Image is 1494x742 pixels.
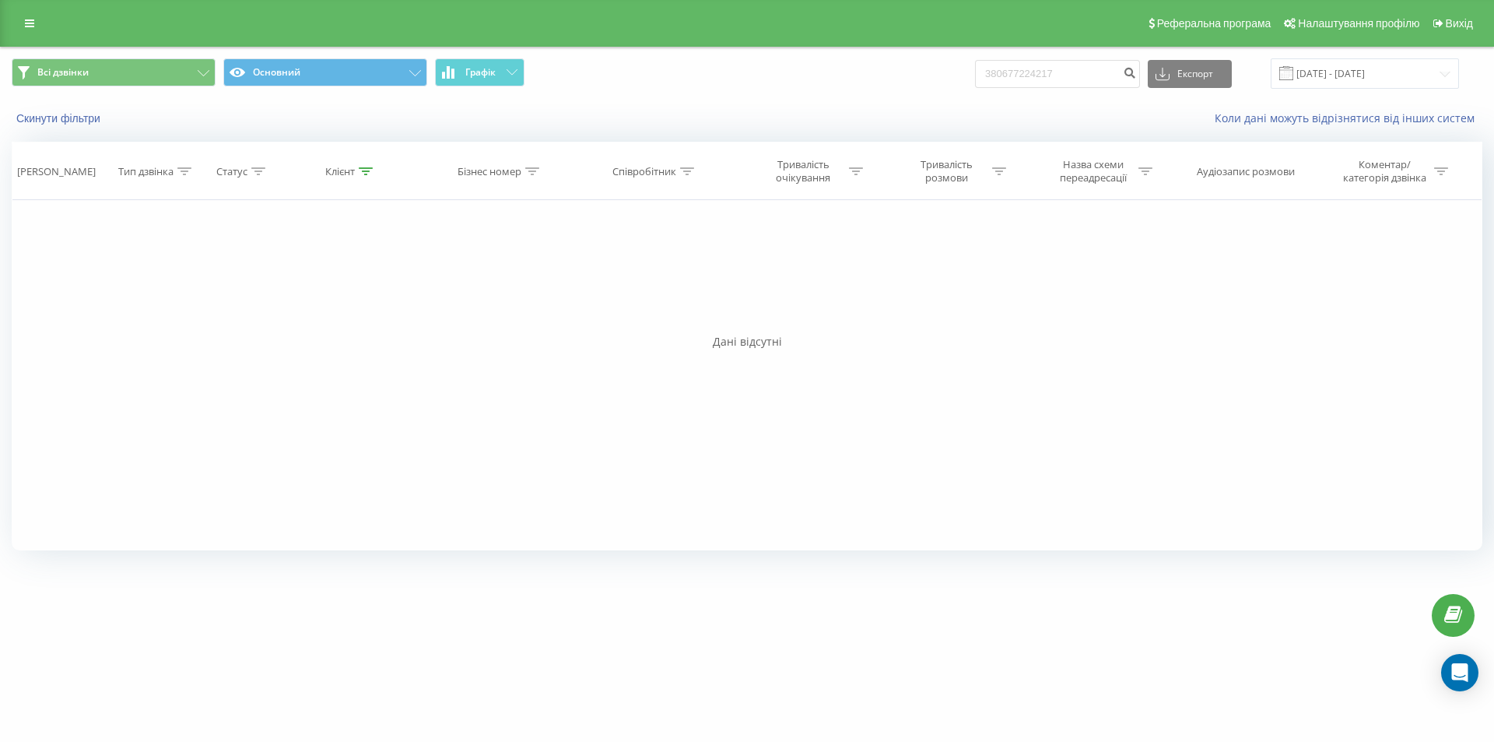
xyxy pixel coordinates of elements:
div: Клієнт [325,165,355,178]
div: Бізнес номер [458,165,521,178]
div: Статус [216,165,247,178]
div: [PERSON_NAME] [17,165,96,178]
div: Назва схеми переадресації [1051,158,1135,185]
button: Всі дзвінки [12,58,216,86]
div: Open Intercom Messenger [1441,654,1478,691]
button: Графік [435,58,524,86]
span: Вихід [1446,17,1473,30]
div: Співробітник [612,165,676,178]
span: Графік [465,67,496,78]
input: Пошук за номером [975,60,1140,88]
div: Дані відсутні [12,334,1482,350]
div: Тип дзвінка [118,165,174,178]
button: Експорт [1148,60,1232,88]
div: Тривалість розмови [905,158,988,185]
a: Коли дані можуть відрізнятися вiд інших систем [1215,111,1482,125]
span: Всі дзвінки [37,66,89,79]
span: Налаштування профілю [1298,17,1419,30]
button: Скинути фільтри [12,111,108,125]
div: Тривалість очікування [762,158,845,185]
div: Аудіозапис розмови [1197,165,1295,178]
div: Коментар/категорія дзвінка [1339,158,1430,185]
span: Реферальна програма [1157,17,1271,30]
button: Основний [223,58,427,86]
